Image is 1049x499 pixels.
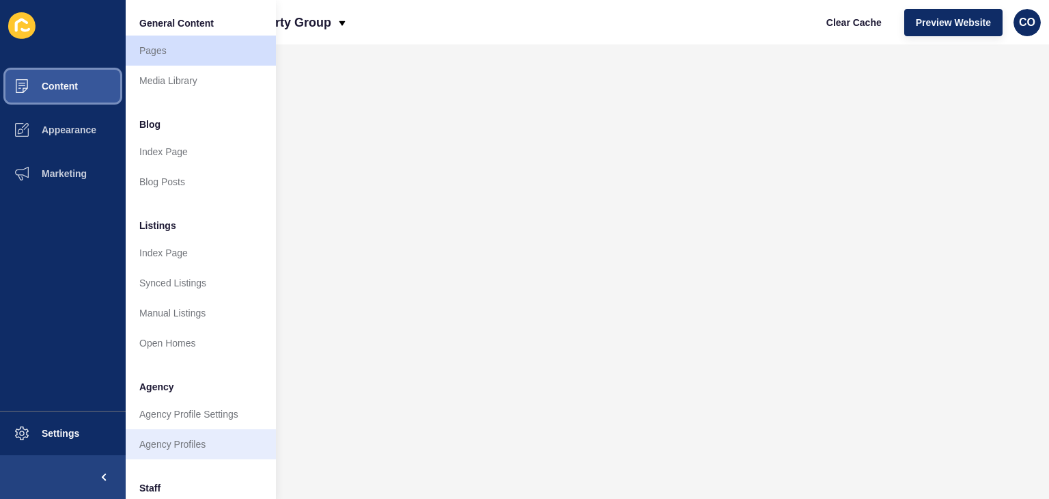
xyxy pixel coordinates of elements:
span: Clear Cache [826,16,882,29]
a: Agency Profiles [126,429,276,459]
span: Preview Website [916,16,991,29]
button: Clear Cache [815,9,893,36]
button: Preview Website [904,9,1003,36]
a: Agency Profile Settings [126,399,276,429]
a: Open Homes [126,328,276,358]
a: Synced Listings [126,268,276,298]
a: Media Library [126,66,276,96]
span: Listings [139,219,176,232]
a: Manual Listings [126,298,276,328]
a: Index Page [126,238,276,268]
span: Staff [139,481,160,495]
a: Blog Posts [126,167,276,197]
a: Pages [126,36,276,66]
a: Index Page [126,137,276,167]
span: General Content [139,16,214,30]
span: Agency [139,380,174,394]
span: Blog [139,118,160,131]
span: CO [1019,16,1035,29]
